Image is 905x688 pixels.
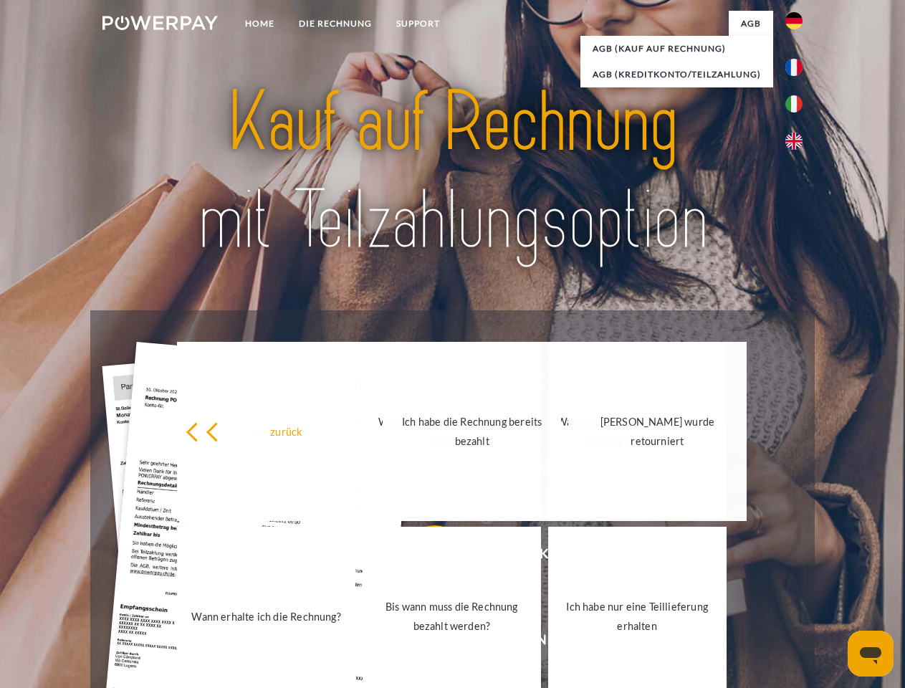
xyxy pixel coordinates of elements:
div: Bis wann muss die Rechnung bezahlt werden? [371,597,532,636]
img: it [785,95,803,113]
div: [PERSON_NAME] wurde retourniert [577,412,738,451]
a: Home [233,11,287,37]
iframe: Schaltfläche zum Öffnen des Messaging-Fensters [848,631,894,677]
div: Wann erhalte ich die Rechnung? [186,606,347,626]
img: en [785,133,803,150]
a: SUPPORT [384,11,452,37]
img: fr [785,59,803,76]
a: DIE RECHNUNG [287,11,384,37]
a: AGB (Kauf auf Rechnung) [580,36,773,62]
div: Ich habe nur eine Teillieferung erhalten [557,597,718,636]
div: Ich habe die Rechnung bereits bezahlt [391,412,552,451]
img: logo-powerpay-white.svg [102,16,218,30]
a: agb [729,11,773,37]
img: title-powerpay_de.svg [137,69,768,274]
a: AGB (Kreditkonto/Teilzahlung) [580,62,773,87]
div: zurück [206,421,367,441]
img: de [785,12,803,29]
